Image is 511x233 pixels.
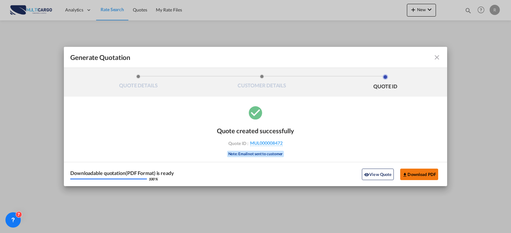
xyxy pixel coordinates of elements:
[70,171,174,176] div: Downloadable quotation(PDF Format) is ready
[64,47,447,186] md-dialog: Generate QuotationQUOTE ...
[218,140,293,146] div: Quote ID :
[217,127,294,135] div: Quote created successfully
[149,177,158,181] div: 100 %
[324,74,447,91] li: QUOTE ID
[400,169,438,180] button: Download PDF
[433,54,441,61] md-icon: icon-close fg-AAA8AD cursor m-0
[200,74,324,91] li: CUSTOMER DETAILS
[248,105,263,120] md-icon: icon-checkbox-marked-circle
[70,53,130,62] span: Generate Quotation
[364,172,369,177] md-icon: icon-eye
[227,151,284,157] div: Note: Email not sent to customer
[402,172,408,177] md-icon: icon-download
[362,169,394,180] button: icon-eyeView Quote
[250,140,283,146] span: MUL000008472
[77,74,200,91] li: QUOTE DETAILS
